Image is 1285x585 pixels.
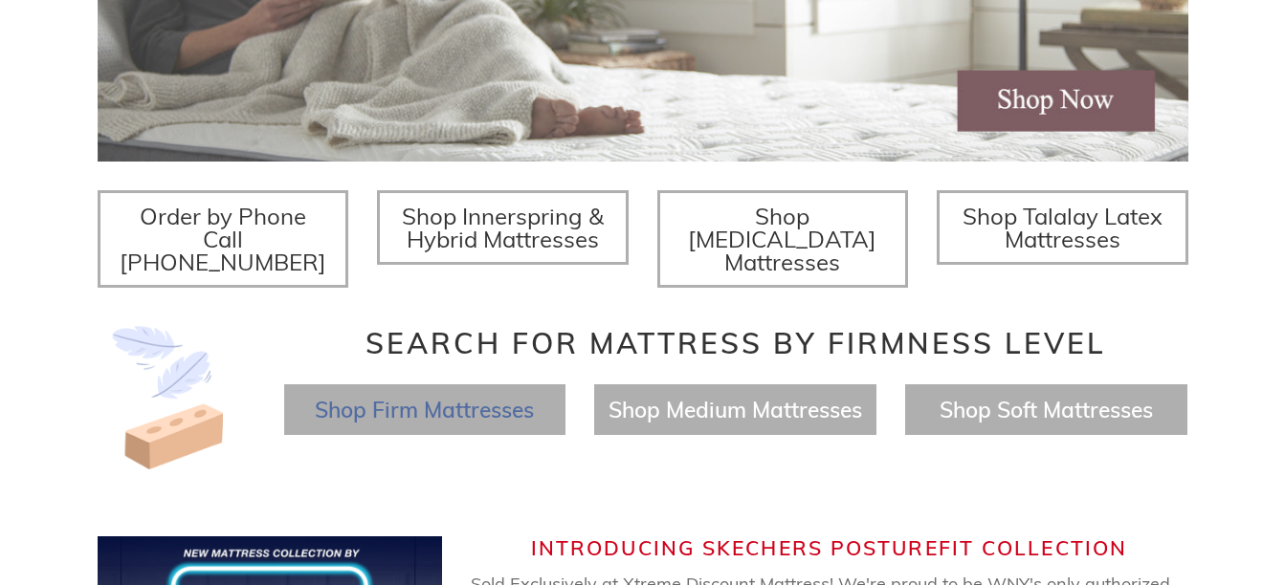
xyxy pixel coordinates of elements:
[366,325,1106,361] span: Search for Mattress by Firmness Level
[402,202,604,253] span: Shop Innerspring & Hybrid Mattresses
[937,190,1188,265] a: Shop Talalay Latex Mattresses
[120,202,326,276] span: Order by Phone Call [PHONE_NUMBER]
[377,190,629,265] a: Shop Innerspring & Hybrid Mattresses
[315,396,534,423] a: Shop Firm Mattresses
[940,396,1153,423] a: Shop Soft Mattresses
[609,396,862,423] a: Shop Medium Mattresses
[963,202,1163,253] span: Shop Talalay Latex Mattresses
[688,202,876,276] span: Shop [MEDICAL_DATA] Mattresses
[98,326,241,469] img: Image-of-brick- and-feather-representing-firm-and-soft-feel
[657,190,909,288] a: Shop [MEDICAL_DATA] Mattresses
[531,535,1127,560] span: Introducing Skechers Posturefit Collection
[98,190,349,288] a: Order by Phone Call [PHONE_NUMBER]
